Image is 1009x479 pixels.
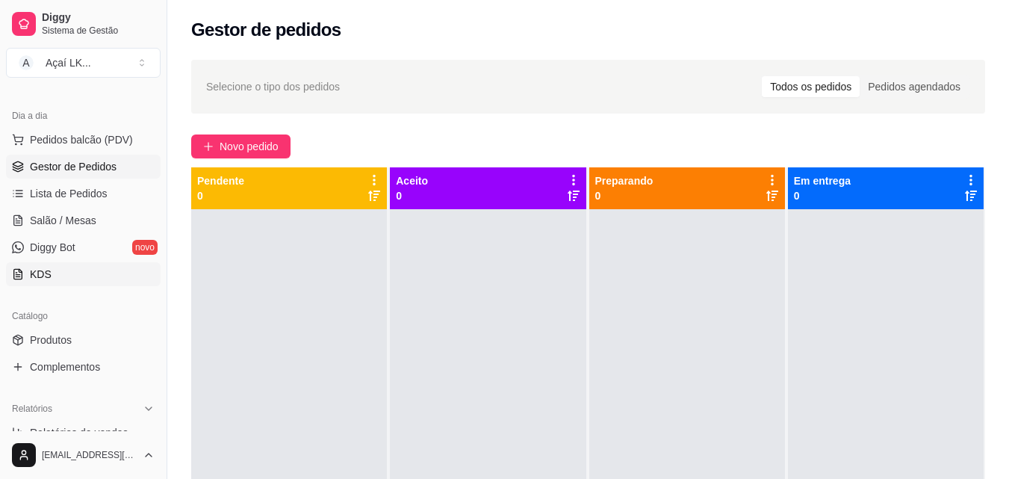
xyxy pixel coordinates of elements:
[206,78,340,95] span: Selecione o tipo dos pedidos
[6,128,161,152] button: Pedidos balcão (PDV)
[19,55,34,70] span: A
[762,76,860,97] div: Todos os pedidos
[203,141,214,152] span: plus
[6,437,161,473] button: [EMAIL_ADDRESS][DOMAIN_NAME]
[6,208,161,232] a: Salão / Mesas
[12,403,52,415] span: Relatórios
[6,6,161,42] a: DiggySistema de Gestão
[6,304,161,328] div: Catálogo
[42,449,137,461] span: [EMAIL_ADDRESS][DOMAIN_NAME]
[6,182,161,205] a: Lista de Pedidos
[6,104,161,128] div: Dia a dia
[6,235,161,259] a: Diggy Botnovo
[42,25,155,37] span: Sistema de Gestão
[396,173,428,188] p: Aceito
[794,173,851,188] p: Em entrega
[30,213,96,228] span: Salão / Mesas
[191,135,291,158] button: Novo pedido
[6,421,161,445] a: Relatórios de vendas
[30,240,75,255] span: Diggy Bot
[30,359,100,374] span: Complementos
[595,173,653,188] p: Preparando
[197,188,244,203] p: 0
[30,267,52,282] span: KDS
[30,425,128,440] span: Relatórios de vendas
[197,173,244,188] p: Pendente
[46,55,91,70] div: Açaí LK ...
[396,188,428,203] p: 0
[6,328,161,352] a: Produtos
[6,355,161,379] a: Complementos
[42,11,155,25] span: Diggy
[860,76,969,97] div: Pedidos agendados
[6,262,161,286] a: KDS
[595,188,653,203] p: 0
[30,132,133,147] span: Pedidos balcão (PDV)
[30,186,108,201] span: Lista de Pedidos
[191,18,341,42] h2: Gestor de pedidos
[6,155,161,179] a: Gestor de Pedidos
[30,333,72,347] span: Produtos
[220,138,279,155] span: Novo pedido
[6,48,161,78] button: Select a team
[30,159,117,174] span: Gestor de Pedidos
[794,188,851,203] p: 0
